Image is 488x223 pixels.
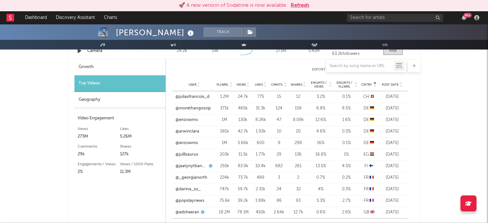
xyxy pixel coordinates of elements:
div: 16 % [310,140,332,146]
div: Video Engagement [78,115,162,122]
div: 3 [271,175,287,181]
div: 4.5 % [335,163,358,169]
span: Likes [255,83,263,87]
div: 12.7k [290,209,306,216]
div: 32 [290,186,306,193]
div: DE [361,140,377,146]
div: 136 [290,151,306,158]
div: 2.6 % [335,209,358,216]
div: 1.2M [217,94,233,100]
a: @julllsaurus [176,151,198,158]
div: 29k [78,150,120,158]
div: 0.2 % [335,175,358,181]
div: 15 [271,94,287,100]
button: Track [203,27,244,37]
span: Post Date [382,83,399,87]
div: 1.88k [253,198,268,204]
span: 🇪🇬 [370,152,374,157]
span: 🇫🇷 [370,176,374,180]
div: CH [361,94,377,100]
div: 59.7k [236,186,250,193]
span: Engmts / Views [310,81,328,89]
div: [DATE] [380,151,404,158]
div: DE [361,128,377,135]
div: 0.3 % [335,128,358,135]
div: [DATE] [380,175,404,181]
a: Charts [99,11,122,24]
div: Top Videos [74,75,166,92]
a: Camera [87,48,154,54]
span: Fllwrs. [217,83,229,87]
div: 0.6 % [310,209,332,216]
div: 31.3k [253,105,268,112]
div: [DATE] [380,140,404,146]
div: 224k [217,175,233,181]
span: 🇩🇪 [370,129,374,133]
div: 0.3 % [335,186,358,193]
div: FR [361,198,377,204]
div: 5.26M [120,133,162,141]
div: [DATE] [380,163,404,169]
span: 🇩🇪 [370,106,374,110]
div: 24 [271,186,287,193]
div: 465k [236,105,250,112]
div: 1.6 % [335,117,358,123]
div: [DATE] [380,209,404,216]
div: 18.2M [217,209,233,216]
div: 11.3M [120,168,162,176]
div: 2.7 % [335,198,358,204]
div: FR [361,175,377,181]
div: 0.7 % [310,175,332,181]
a: @morethangossip [176,105,211,112]
a: Discovery Assistant [51,11,99,24]
div: FI [361,163,377,169]
div: 8.09k [290,117,306,123]
input: Search by song name or URL [326,64,394,69]
span: Shares [291,83,302,87]
div: 11.5k [236,151,250,158]
div: 2.64k [271,209,287,216]
a: @darina_su_ [176,186,201,193]
div: 8.5 % [335,105,358,112]
a: @jaatynytbanaaniofficial [176,163,207,169]
div: 🚀 A new version of Sodatone is now available. [179,2,287,9]
div: 4 % [310,186,332,193]
span: 🇩🇪 [370,118,374,122]
span: 🇨🇭 [370,95,374,99]
div: 1.93k [253,128,268,135]
div: 24.2k [167,48,197,54]
a: @_georgianorth [176,175,207,181]
div: 6.8 % [310,105,332,112]
div: 747k [217,186,233,193]
div: 29 [271,151,287,158]
div: [DATE] [380,94,404,100]
div: 203k [217,151,233,158]
div: 255k [217,163,233,169]
div: Views [78,125,120,133]
div: 13.5 % [310,163,332,169]
div: 3.2 % [310,94,332,100]
div: [DATE] [380,186,404,193]
a: @juliaxfrancois_d [176,94,210,100]
div: DE [361,105,377,112]
div: 4.6 % [310,128,332,135]
div: 12.6 % [310,117,332,123]
div: Engagements / Views [78,160,120,168]
div: 127k [120,150,162,158]
div: 130k [236,117,250,123]
div: 273M [78,133,120,141]
div: 86 [271,198,287,204]
div: FR [361,186,377,193]
div: 1.77k [253,151,268,158]
span: Views [236,83,246,87]
div: 8.26k [253,117,268,123]
button: 99+ [462,15,466,20]
span: Cntry. [361,83,373,87]
div: 682 [271,163,287,169]
div: Comments [78,143,120,150]
span: Engmts / Fllwrs. [335,81,354,89]
span: 🇫🇷 [370,187,374,191]
div: 10 [271,128,287,135]
div: 78.1M [236,209,250,216]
